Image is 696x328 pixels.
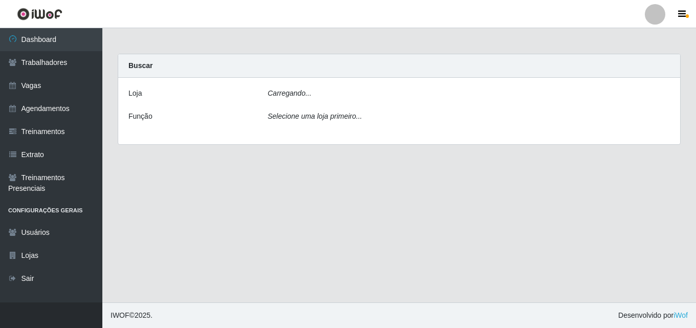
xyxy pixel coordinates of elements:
[111,311,129,319] span: IWOF
[128,88,142,99] label: Loja
[111,310,153,321] span: © 2025 .
[128,61,153,70] strong: Buscar
[673,311,688,319] a: iWof
[128,111,153,122] label: Função
[618,310,688,321] span: Desenvolvido por
[17,8,62,20] img: CoreUI Logo
[268,112,362,120] i: Selecione uma loja primeiro...
[268,89,312,97] i: Carregando...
